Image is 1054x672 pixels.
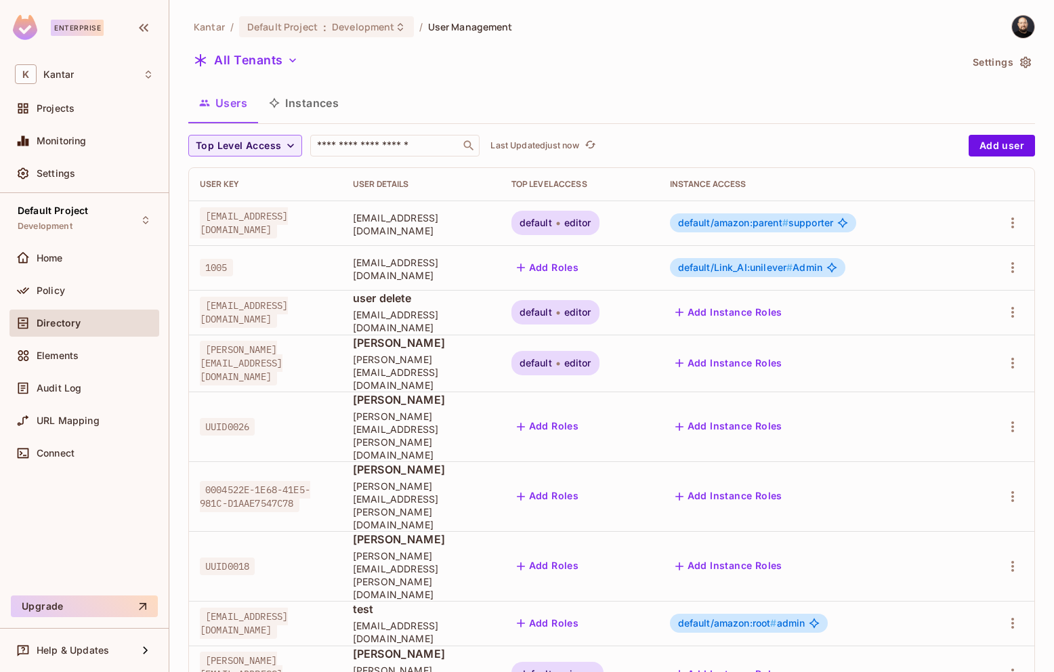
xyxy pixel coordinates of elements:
[200,179,331,190] div: User Key
[520,358,552,369] span: default
[419,20,423,33] li: /
[37,415,100,426] span: URL Mapping
[200,207,288,238] span: [EMAIL_ADDRESS][DOMAIN_NAME]
[969,135,1035,156] button: Add user
[678,217,834,228] span: supporter
[18,205,88,216] span: Default Project
[37,448,75,459] span: Connect
[51,20,104,36] div: Enterprise
[520,217,552,228] span: default
[564,358,591,369] span: editor
[37,135,87,146] span: Monitoring
[353,410,490,461] span: [PERSON_NAME][EMAIL_ADDRESS][PERSON_NAME][DOMAIN_NAME]
[353,179,490,190] div: User Details
[353,462,490,477] span: [PERSON_NAME]
[511,257,585,278] button: Add Roles
[188,135,302,156] button: Top Level Access
[520,307,552,318] span: default
[490,140,579,151] p: Last Updated just now
[786,261,793,273] span: #
[13,15,37,40] img: SReyMgAAAABJRU5ErkJggg==
[511,486,585,507] button: Add Roles
[37,253,63,264] span: Home
[200,341,282,385] span: [PERSON_NAME][EMAIL_ADDRESS][DOMAIN_NAME]
[200,259,233,276] span: 1005
[200,558,255,575] span: UUID0018
[37,383,81,394] span: Audit Log
[230,20,234,33] li: /
[678,262,823,273] span: Admin
[200,608,288,639] span: [EMAIL_ADDRESS][DOMAIN_NAME]
[200,297,288,328] span: [EMAIL_ADDRESS][DOMAIN_NAME]
[196,138,281,154] span: Top Level Access
[564,307,591,318] span: editor
[353,256,490,282] span: [EMAIL_ADDRESS][DOMAIN_NAME]
[353,392,490,407] span: [PERSON_NAME]
[15,64,37,84] span: K
[18,221,72,232] span: Development
[37,318,81,329] span: Directory
[678,617,777,629] span: default/amazon:root
[511,555,585,577] button: Add Roles
[579,138,598,154] span: Click to refresh data
[670,486,788,507] button: Add Instance Roles
[353,211,490,237] span: [EMAIL_ADDRESS][DOMAIN_NAME]
[200,418,255,436] span: UUID0026
[511,179,648,190] div: Top Level Access
[11,595,158,617] button: Upgrade
[511,612,585,634] button: Add Roles
[511,416,585,438] button: Add Roles
[670,555,788,577] button: Add Instance Roles
[678,618,805,629] span: admin
[670,301,788,323] button: Add Instance Roles
[332,20,394,33] span: Development
[670,352,788,374] button: Add Instance Roles
[194,20,225,33] span: the active workspace
[585,139,596,152] span: refresh
[353,335,490,350] span: [PERSON_NAME]
[37,168,75,179] span: Settings
[353,619,490,645] span: [EMAIL_ADDRESS][DOMAIN_NAME]
[353,291,490,306] span: user delete
[782,217,788,228] span: #
[258,86,350,120] button: Instances
[428,20,513,33] span: User Management
[188,49,303,71] button: All Tenants
[1012,16,1034,38] img: Thomas kirk
[37,645,109,656] span: Help & Updates
[353,602,490,616] span: test
[770,617,776,629] span: #
[967,51,1035,73] button: Settings
[353,532,490,547] span: [PERSON_NAME]
[670,416,788,438] button: Add Instance Roles
[353,646,490,661] span: [PERSON_NAME]
[353,480,490,531] span: [PERSON_NAME][EMAIL_ADDRESS][PERSON_NAME][DOMAIN_NAME]
[678,217,788,228] span: default/amazon:parent
[353,353,490,392] span: [PERSON_NAME][EMAIL_ADDRESS][DOMAIN_NAME]
[37,285,65,296] span: Policy
[188,86,258,120] button: Users
[37,350,79,361] span: Elements
[670,179,963,190] div: Instance Access
[353,549,490,601] span: [PERSON_NAME][EMAIL_ADDRESS][PERSON_NAME][DOMAIN_NAME]
[564,217,591,228] span: editor
[247,20,318,33] span: Default Project
[678,261,793,273] span: default/Link_AI:unilever
[200,481,310,512] span: 0004522E-1E68-41E5-981C-D1AAE7547C78
[582,138,598,154] button: refresh
[37,103,75,114] span: Projects
[353,308,490,334] span: [EMAIL_ADDRESS][DOMAIN_NAME]
[322,22,327,33] span: :
[43,69,74,80] span: Workspace: Kantar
